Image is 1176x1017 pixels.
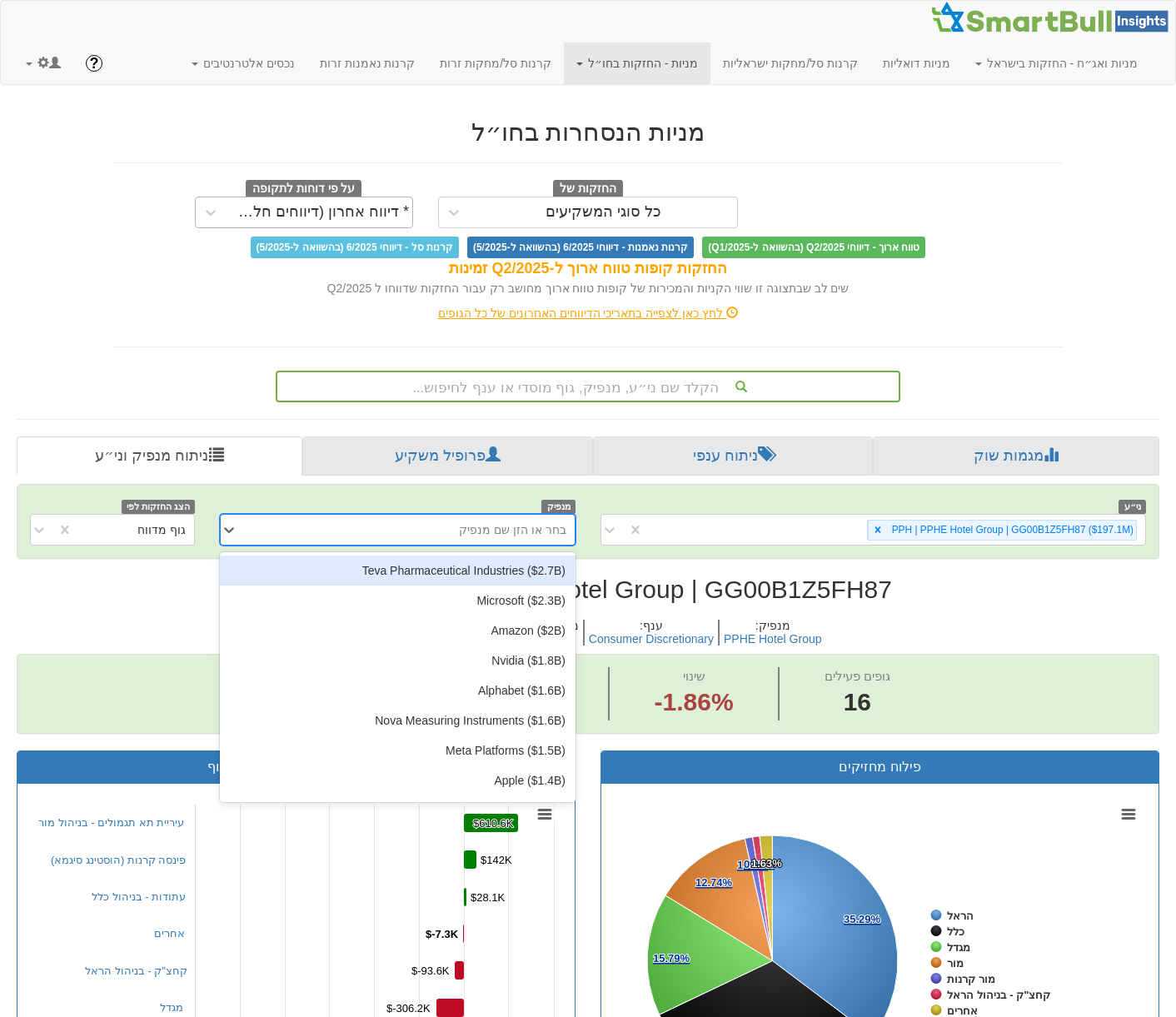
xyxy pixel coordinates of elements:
[302,436,593,476] a: פרופיל משקיע
[220,616,576,646] div: Amazon ‎($2B‎)‎
[887,521,1136,540] div: PPH | PPHE Hotel Group | GG00B1Z5FH87 ‎($197.1M‎)‎
[564,42,710,84] a: מניות - החזקות בחו״ל
[220,795,576,825] div: Taiwan Semiconductor ‎($1.3B‎)‎
[17,576,1159,603] h2: PPH | PPHE Hotel Group | GG00B1Z5FH87 - ניתוח ני״ע
[589,633,714,646] button: Consumer Discretionary
[427,42,564,84] a: קרנות סל/מחקות זרות
[718,620,826,646] h5: מנפיק :
[101,305,1075,322] div: לחץ כאן לצפייה בתאריכי הדיווחים האחרונים של כל הגופים
[38,816,184,829] a: עיריית תא תגמולים - בניהול מור
[220,765,576,795] div: Apple ‎($1.4B‎)‎
[459,521,566,538] div: בחר או הזן שם מנפיק
[179,42,307,84] a: נכסים אלטרנטיבים
[870,42,963,84] a: מניות דואליות
[481,854,512,866] tspan: $142K
[89,55,98,72] span: ?
[230,204,410,221] div: * דיווח אחרון (דיווחים חלקיים)
[947,925,964,938] tspan: כלל
[702,237,925,258] span: טווח ארוך - דיווחי Q2/2025 (בהשוואה ל-Q1/2025)
[947,989,1050,1001] tspan: קחצ"ק - בניהול הראל
[825,669,890,683] span: גופים פעילים
[220,646,576,676] div: Nvidia ‎($1.8B‎)‎
[553,180,623,198] span: החזקות של
[947,957,964,970] tspan: מור
[386,1002,431,1015] tspan: $-306.2K
[873,436,1159,476] a: מגמות שוק
[220,735,576,765] div: Meta Platforms ‎($1.5B‎)‎
[593,436,873,476] a: ניתוח ענפי
[160,1001,183,1014] a: מגדל
[220,586,576,616] div: Microsoft ‎($2.3B‎)‎
[467,237,694,258] span: קרנות נאמנות - דיווחי 6/2025 (בהשוואה ל-5/2025)
[546,204,661,221] div: כל סוגי המשקיעים
[85,965,187,977] a: קחצ"ק - בניהול הראל
[751,857,782,870] tspan: 1.63%
[947,973,995,985] tspan: מור קרנות
[844,913,881,925] tspan: 35.29%
[947,1005,978,1017] tspan: אחרים
[17,436,302,476] a: ניתוח מנפיק וני״ע
[583,620,718,646] h5: ענף :
[307,42,428,84] a: קרנות נאמנות זרות
[277,372,899,401] div: הקלד שם ני״ע, מנפיק, גוף מוסדי או ענף לחיפוש...
[541,500,576,514] span: מנפיק
[614,760,1146,775] h3: פילוח מחזיקים
[724,633,822,646] button: PPHE Hotel Group
[653,952,690,965] tspan: 15.79%
[137,521,186,538] div: גוף מדווח
[655,685,734,720] span: -1.86%
[92,890,186,903] a: עתודות - בניהול כלל
[963,42,1150,84] a: מניות ואג״ח - החזקות בישראל
[246,180,361,198] span: על פי דוחות לתקופה
[73,42,115,84] a: ?
[251,237,459,258] span: קרנות סל - דיווחי 6/2025 (בהשוואה ל-5/2025)
[947,941,970,954] tspan: מגדל
[411,965,450,977] tspan: $-93.6K
[930,1,1175,34] img: Smartbull
[710,42,870,84] a: קרנות סל/מחקות ישראליות
[683,669,705,683] span: שינוי
[695,876,733,889] tspan: 12.74%
[744,858,775,870] tspan: 0.91%
[947,910,974,922] tspan: הראל
[220,676,576,705] div: Alphabet ‎($1.6B‎)‎
[471,891,506,904] tspan: $28.1K
[30,760,562,775] h3: קניות ומכירות בולטות ברמת גוף
[154,927,185,940] a: אחרים
[737,859,768,871] tspan: 1.00%
[113,118,1063,146] h2: מניות הנסחרות בחו״ל
[122,500,195,514] span: הצג החזקות לפי
[473,817,514,830] tspan: $610.6K
[51,854,187,866] a: פינסה קרנות (הוסטינג סיגמא)
[113,258,1063,280] div: החזקות קופות טווח ארוך ל-Q2/2025 זמינות
[220,556,576,586] div: Teva Pharmaceutical Industries ‎($2.7B‎)‎
[1119,500,1146,514] span: ני״ע
[113,280,1063,297] div: שים לב שבתצוגה זו שווי הקניות והמכירות של קופות טווח ארוך מחושב רק עבור החזקות שדווחו ל Q2/2025
[825,685,890,720] span: 16
[426,928,459,940] tspan: $-7.3K
[220,705,576,735] div: Nova Measuring Instruments ‎($1.6B‎)‎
